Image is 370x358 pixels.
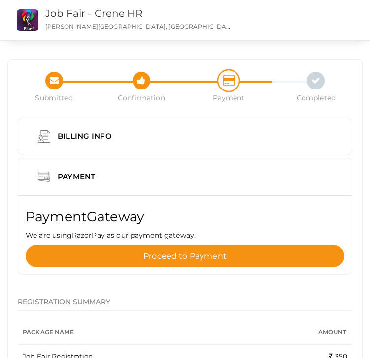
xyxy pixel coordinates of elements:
p: We are using as our payment gateway. [26,230,344,240]
div: Billing Info [50,130,122,143]
span: REGISTRATION SUMMARY [18,298,110,306]
p: [PERSON_NAME][GEOGRAPHIC_DATA], [GEOGRAPHIC_DATA], [GEOGRAPHIC_DATA], [GEOGRAPHIC_DATA], [GEOGRAP... [45,22,231,30]
img: CS2O7UHK_small.png [17,9,38,31]
img: credit-card.png [38,171,50,183]
span: Confirmation [98,93,185,103]
a: Job Fair - Grene HR [45,7,142,19]
img: curriculum.png [38,130,50,143]
span: RazorPay [72,231,105,239]
h3: Gateway [26,208,344,225]
div: Payment [50,171,105,183]
span: Proceed to Payment [143,251,227,261]
span: Submitted [10,93,98,103]
th: Package Name [18,321,252,345]
button: Proceed to Payment [26,245,344,267]
span: Payment [26,209,87,225]
span: Payment [185,93,272,103]
th: Amount [252,321,352,345]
